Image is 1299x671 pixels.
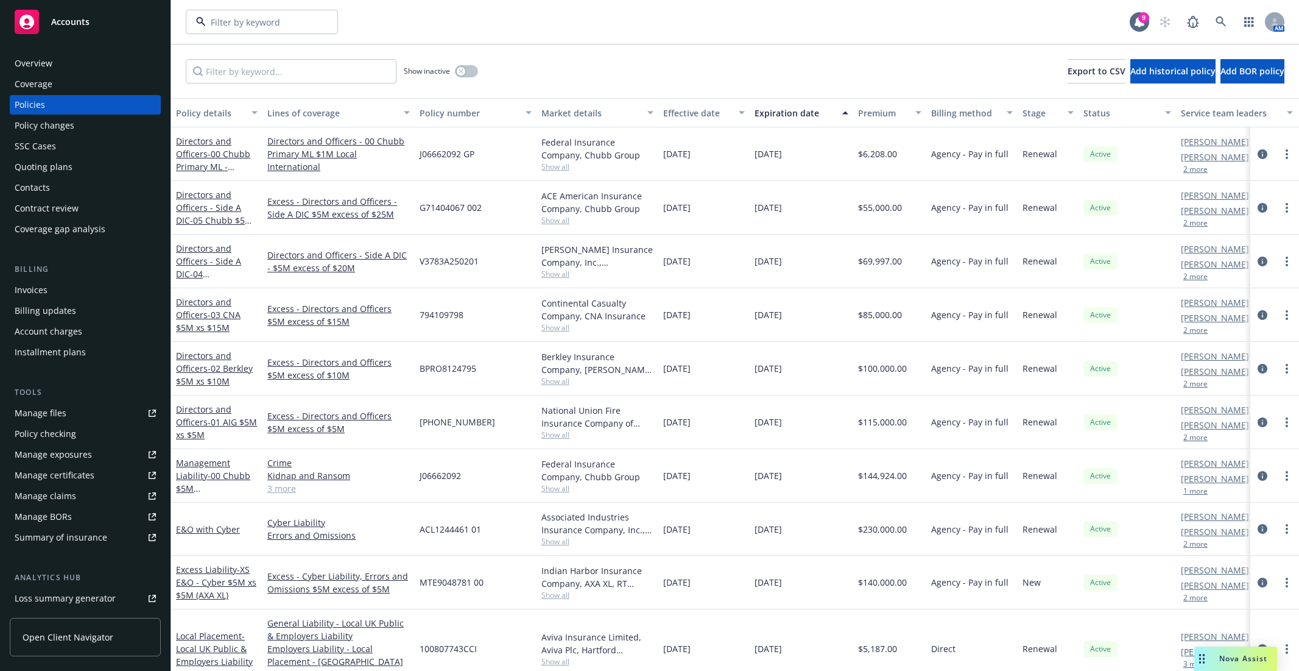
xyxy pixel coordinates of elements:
[176,564,256,601] a: Excess Liability
[1153,10,1177,34] a: Start snowing
[858,107,908,119] div: Premium
[931,416,1009,428] span: Agency - Pay in full
[1181,135,1249,148] a: [PERSON_NAME]
[15,157,72,177] div: Quoting plans
[1255,201,1270,215] a: circleInformation
[755,308,782,321] span: [DATE]
[931,523,1009,536] span: Agency - Pay in full
[176,564,256,601] span: - XS E&O - Cyber $5M xs $5M (AXA XL)
[10,507,161,527] a: Manage BORs
[267,456,410,469] a: Crime
[663,416,691,428] span: [DATE]
[15,137,56,156] div: SSC Cases
[858,362,907,375] span: $100,000.00
[541,376,653,386] span: Show all
[10,5,161,39] a: Accounts
[10,589,161,608] a: Loss summary generator
[1194,647,1277,671] button: Nova Assist
[858,201,902,214] span: $55,000.00
[176,296,241,333] a: Directors and Officers
[1023,362,1057,375] span: Renewal
[1280,469,1294,483] a: more
[267,195,410,221] a: Excess - Directors and Officers - Side A DIC $5M excess of $25M
[176,350,253,387] a: Directors and Officers
[176,403,257,441] a: Directors and Officers
[10,116,161,135] a: Policy changes
[10,178,161,197] a: Contacts
[1088,363,1113,374] span: Active
[663,255,691,268] span: [DATE]
[1181,365,1249,378] a: [PERSON_NAME]
[176,243,252,305] a: Directors and Officers - Side A DIC
[176,630,253,667] a: Local Placement
[541,243,653,269] div: [PERSON_NAME] Insurance Company, Inc., [PERSON_NAME] Group
[1280,575,1294,590] a: more
[755,576,782,589] span: [DATE]
[541,162,653,172] span: Show all
[541,190,653,215] div: ACE American Insurance Company, Chubb Group
[663,362,691,375] span: [DATE]
[931,308,1009,321] span: Agency - Pay in full
[1088,524,1113,534] span: Active
[176,189,253,239] a: Directors and Officers - Side A DIC
[755,416,782,428] span: [DATE]
[420,642,477,655] span: 100807743CCI
[1023,642,1057,655] span: Renewal
[1255,361,1270,376] a: circleInformation
[541,269,653,279] span: Show all
[15,178,50,197] div: Contacts
[1220,65,1284,77] span: Add BOR policy
[541,430,653,440] span: Show all
[658,98,750,127] button: Effective date
[1255,575,1270,590] a: circleInformation
[541,536,653,547] span: Show all
[1255,147,1270,162] a: circleInformation
[1181,645,1249,658] a: [PERSON_NAME]
[15,403,66,423] div: Manage files
[1280,361,1294,376] a: more
[1176,98,1298,127] button: Service team leaders
[1079,98,1176,127] button: Status
[10,280,161,300] a: Invoices
[1088,149,1113,160] span: Active
[267,570,410,595] a: Excess - Cyber Liability, Errors and Omissions $5M excess of $5M
[1023,107,1060,119] div: Stage
[1181,296,1249,309] a: [PERSON_NAME]
[1194,647,1209,671] div: Drag to move
[176,457,255,520] a: Management Liability
[10,445,161,464] a: Manage exposures
[267,356,410,382] a: Excess - Directors and Officers $5M excess of $10M
[10,301,161,321] a: Billing updates
[420,362,476,375] span: BPRO8124795
[1023,469,1057,482] span: Renewal
[420,523,481,536] span: ACL1244461 01
[931,576,1009,589] span: Agency - Pay in full
[10,528,161,547] a: Summary of insurance
[541,458,653,483] div: Federal Insurance Company, Chubb Group
[1280,308,1294,322] a: more
[1280,147,1294,162] a: more
[1183,273,1208,280] button: 2 more
[15,116,74,135] div: Policy changes
[750,98,853,127] button: Expiration date
[10,263,161,275] div: Billing
[1181,472,1249,485] a: [PERSON_NAME]
[858,416,907,428] span: $115,000.00
[15,280,48,300] div: Invoices
[15,528,107,547] div: Summary of insurance
[176,135,250,185] a: Directors and Officers
[10,199,161,218] a: Contract review
[858,255,902,268] span: $69,997.00
[176,630,253,667] span: - Local UK Public & Employers Liability
[1183,166,1208,173] button: 2 more
[663,642,691,655] span: [DATE]
[858,469,907,482] span: $144,924.00
[10,466,161,485] a: Manage certificates
[15,199,79,218] div: Contract review
[10,386,161,399] div: Tools
[541,215,653,225] span: Show all
[663,308,691,321] span: [DATE]
[267,302,410,328] a: Excess - Directors and Officers $5M excess of $15M
[541,136,653,162] div: Federal Insurance Company, Chubb Group
[858,642,897,655] span: $5,187.00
